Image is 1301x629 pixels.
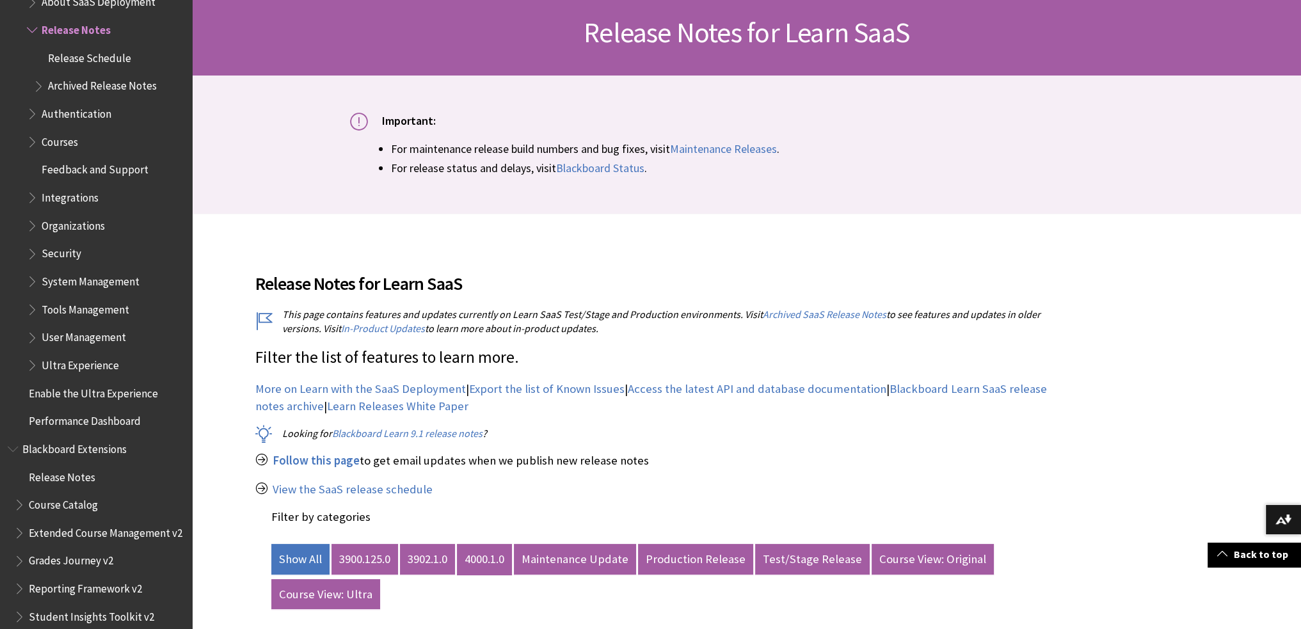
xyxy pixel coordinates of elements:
[628,381,886,397] a: Access the latest API and database documentation
[872,544,994,575] a: Course View: Original
[273,482,433,497] a: View the SaaS release schedule
[29,578,142,595] span: Reporting Framework v2
[29,606,154,623] span: Student Insights Toolkit v2
[670,141,777,157] a: Maintenance Releases
[271,579,380,610] a: Course View: Ultra
[42,103,111,120] span: Authentication
[556,161,644,176] a: Blackboard Status
[382,113,436,128] span: Important:
[255,255,1049,297] h2: Release Notes for Learn SaaS
[42,243,81,260] span: Security
[255,346,1049,369] p: Filter the list of features to learn more.
[42,271,140,288] span: System Management
[29,522,182,539] span: Extended Course Management v2
[42,131,78,148] span: Courses
[400,544,455,575] a: 3902.1.0
[42,354,119,372] span: Ultra Experience
[48,47,131,65] span: Release Schedule
[457,544,512,575] a: 4000.1.0
[391,140,1144,157] li: For maintenance release build numbers and bug fixes, visit .
[327,399,468,414] a: Learn Releases White Paper
[42,159,148,177] span: Feedback and Support
[341,322,425,335] a: In-Product Updates
[255,452,1049,469] p: to get email updates when we publish new release notes
[29,550,113,568] span: Grades Journey v2
[584,15,909,50] span: Release Notes for Learn SaaS
[273,453,360,468] span: Follow this page
[22,438,127,456] span: Blackboard Extensions
[29,494,98,511] span: Course Catalog
[271,509,371,524] label: Filter by categories
[255,381,466,397] a: More on Learn with the SaaS Deployment
[48,76,157,93] span: Archived Release Notes
[755,544,870,575] a: Test/Stage Release
[638,544,753,575] a: Production Release
[255,381,1047,413] a: Blackboard Learn SaaS release notes archive
[42,327,126,344] span: User Management
[255,307,1049,336] p: This page contains features and updates currently on Learn SaaS Test/Stage and Production environ...
[271,544,330,575] a: Show All
[255,426,1049,440] p: Looking for ?
[332,427,483,440] a: Blackboard Learn 9.1 release notes
[469,381,625,397] a: Export the list of Known Issues
[42,215,105,232] span: Organizations
[331,544,398,575] a: 3900.125.0
[255,381,1049,414] p: | | | |
[42,187,99,204] span: Integrations
[514,544,636,575] a: Maintenance Update
[763,308,886,321] a: Archived SaaS Release Notes
[42,19,111,36] span: Release Notes
[391,159,1144,177] li: For release status and delays, visit .
[273,453,360,468] a: Follow this page
[29,383,158,400] span: Enable the Ultra Experience
[29,466,95,484] span: Release Notes
[42,299,129,316] span: Tools Management
[1208,543,1301,566] a: Back to top
[29,410,141,427] span: Performance Dashboard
